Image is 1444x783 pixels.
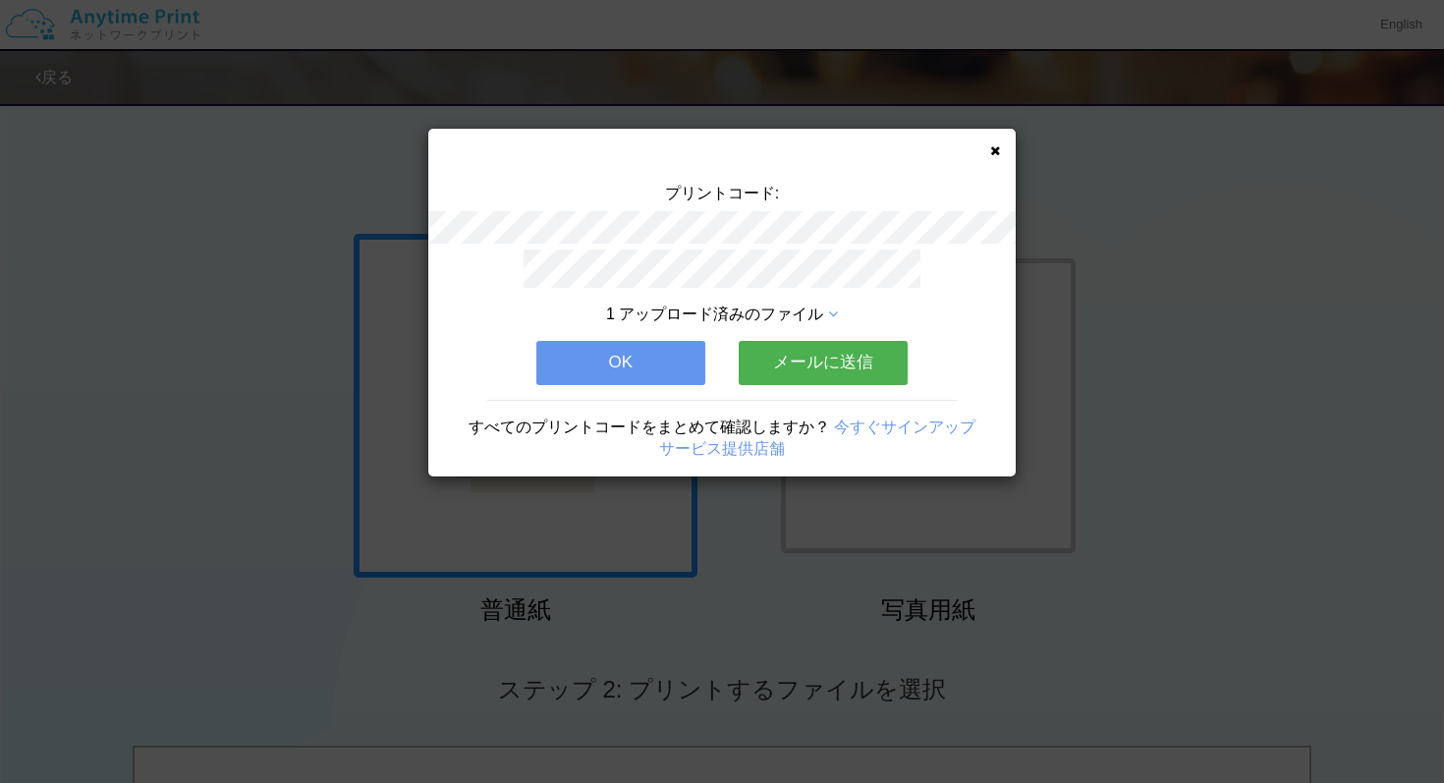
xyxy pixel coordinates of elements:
[739,341,908,384] button: メールに送信
[665,185,779,201] span: プリントコード:
[834,419,975,435] a: 今すぐサインアップ
[659,440,785,457] a: サービス提供店舗
[536,341,705,384] button: OK
[606,306,823,322] span: 1 アップロード済みのファイル
[469,419,830,435] span: すべてのプリントコードをまとめて確認しますか？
